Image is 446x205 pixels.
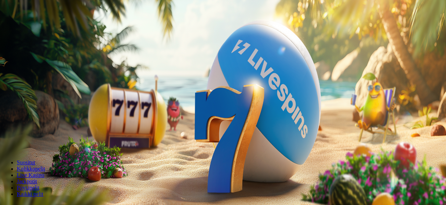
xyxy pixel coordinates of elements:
[17,166,45,172] a: Kolikkopelit
[17,191,43,197] span: Kaikki pelit
[3,148,443,197] nav: Lobby
[17,159,35,165] a: Suositut
[17,178,37,184] a: Jackpotit
[17,172,44,178] a: Live Kasino
[17,185,40,191] span: Pöytäpelit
